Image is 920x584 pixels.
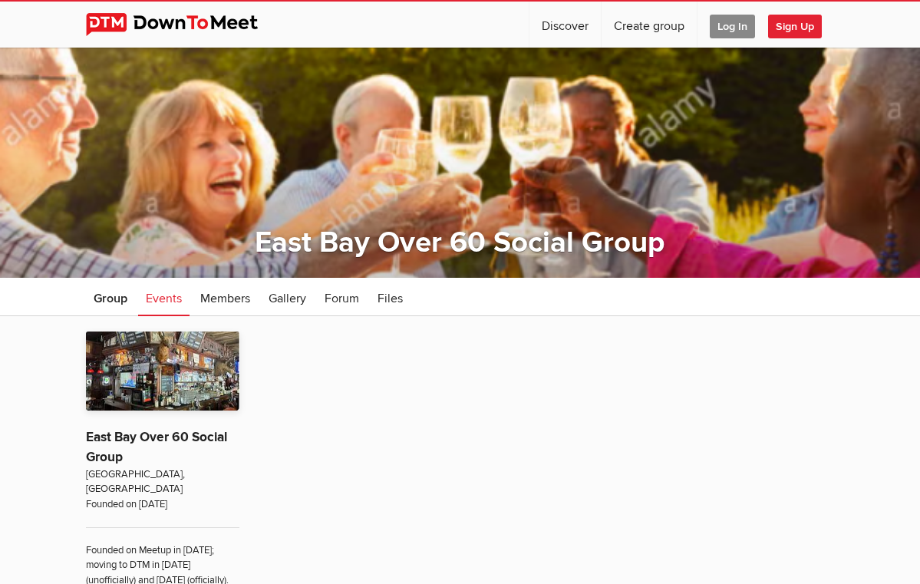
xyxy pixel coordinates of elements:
[200,291,250,306] span: Members
[768,2,834,48] a: Sign Up
[261,278,314,316] a: Gallery
[86,332,239,411] img: East Bay Over 60 Social Group
[325,291,359,306] span: Forum
[138,278,190,316] a: Events
[94,291,127,306] span: Group
[378,291,403,306] span: Files
[255,225,664,260] a: East Bay Over 60 Social Group
[193,278,258,316] a: Members
[529,2,601,48] a: Discover
[86,13,282,36] img: DownToMeet
[697,2,767,48] a: Log In
[86,497,239,512] span: Founded on [DATE]
[86,278,135,316] a: Group
[146,291,182,306] span: Events
[768,15,822,38] span: Sign Up
[317,278,367,316] a: Forum
[710,15,755,38] span: Log In
[269,291,306,306] span: Gallery
[602,2,697,48] a: Create group
[370,278,411,316] a: Files
[86,429,227,465] a: East Bay Over 60 Social Group
[86,467,239,497] span: [GEOGRAPHIC_DATA], [GEOGRAPHIC_DATA]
